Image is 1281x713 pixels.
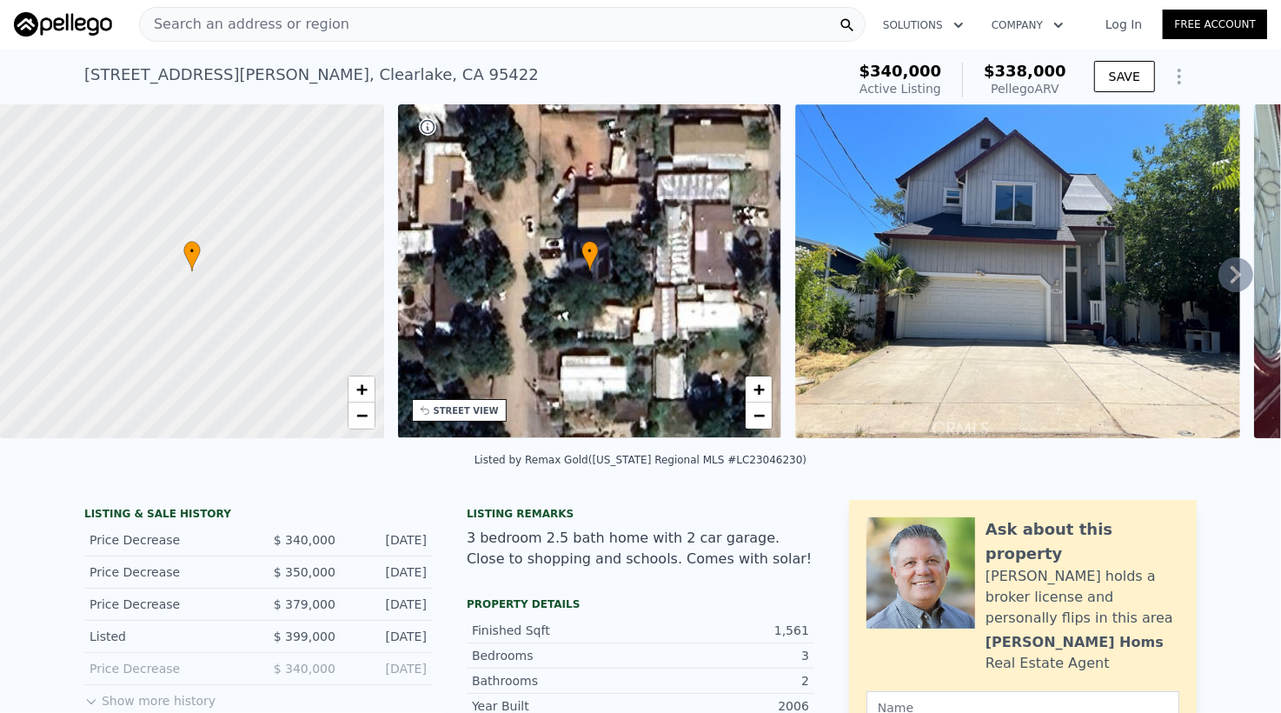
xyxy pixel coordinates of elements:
[84,63,539,87] div: [STREET_ADDRESS][PERSON_NAME] , Clearlake , CA 95422
[978,10,1078,41] button: Company
[467,528,814,570] div: 3 bedroom 2.5 bath home with 2 car garage. Close to shopping and schools. Comes with solar!
[640,622,809,639] div: 1,561
[355,404,367,426] span: −
[90,628,244,645] div: Listed
[90,563,244,581] div: Price Decrease
[183,241,201,271] div: •
[986,517,1179,566] div: Ask about this property
[1163,10,1267,39] a: Free Account
[984,62,1066,80] span: $338,000
[348,376,375,403] a: Zoom in
[274,533,335,547] span: $ 340,000
[349,531,427,549] div: [DATE]
[746,376,772,403] a: Zoom in
[746,403,772,429] a: Zoom out
[472,672,640,690] div: Bathrooms
[472,622,640,639] div: Finished Sqft
[90,531,244,549] div: Price Decrease
[475,454,806,466] div: Listed by Remax Gold ([US_STATE] Regional MLS #LC23046230)
[986,653,1110,674] div: Real Estate Agent
[348,403,375,429] a: Zoom out
[472,647,640,664] div: Bedrooms
[581,243,599,259] span: •
[183,243,201,259] span: •
[986,632,1164,653] div: [PERSON_NAME] Homs
[274,630,335,643] span: $ 399,000
[860,82,941,96] span: Active Listing
[84,507,432,524] div: LISTING & SALE HISTORY
[355,378,367,400] span: +
[274,565,335,579] span: $ 350,000
[349,563,427,581] div: [DATE]
[753,378,765,400] span: +
[986,566,1179,629] div: [PERSON_NAME] holds a broker license and personally flips in this area
[1094,61,1155,92] button: SAVE
[753,404,765,426] span: −
[467,507,814,521] div: Listing remarks
[984,80,1066,97] div: Pellego ARV
[349,660,427,677] div: [DATE]
[640,672,809,690] div: 2
[1162,59,1197,94] button: Show Options
[467,597,814,611] div: Property details
[349,628,427,645] div: [DATE]
[84,685,216,710] button: Show more history
[860,62,942,80] span: $340,000
[640,647,809,664] div: 3
[274,597,335,611] span: $ 379,000
[349,596,427,613] div: [DATE]
[869,10,978,41] button: Solutions
[581,241,599,271] div: •
[90,596,244,613] div: Price Decrease
[1085,16,1163,33] a: Log In
[274,662,335,676] span: $ 340,000
[90,660,244,677] div: Price Decrease
[14,12,112,37] img: Pellego
[795,104,1240,438] img: Sale: 163040077 Parcel: 56720533
[140,14,349,35] span: Search an address or region
[434,404,499,417] div: STREET VIEW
